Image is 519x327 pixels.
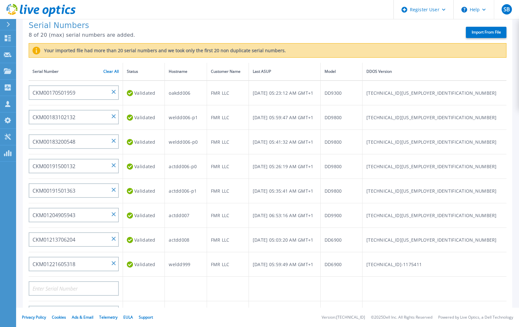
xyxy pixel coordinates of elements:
[123,63,165,81] th: Status
[29,85,119,100] input: Enter Serial Number
[29,134,119,149] input: Enter Serial Number
[165,105,207,130] td: weldd006-p1
[320,228,362,252] td: DD6900
[320,130,362,154] td: DD9800
[165,63,207,81] th: Hostname
[320,63,362,81] th: Model
[249,154,320,179] td: [DATE] 05:26:19 AM GMT+1
[165,154,207,179] td: actdd006-p0
[249,228,320,252] td: [DATE] 05:03:20 AM GMT+1
[362,130,506,154] td: [TECHNICAL_ID][US_EMPLOYER_IDENTIFICATION_NUMBER]
[249,203,320,228] td: [DATE] 06:53:16 AM GMT+1
[362,63,506,81] th: DDOS Version
[320,252,362,277] td: DD6900
[165,203,207,228] td: actdd007
[103,69,119,74] a: Clear All
[466,27,506,38] label: Import From File
[207,203,249,228] td: FMR LLC
[127,111,161,123] div: Validated
[207,81,249,105] td: FMR LLC
[207,154,249,179] td: FMR LLC
[320,105,362,130] td: DD9800
[29,159,119,173] input: Enter Serial Number
[29,208,119,222] input: Enter Serial Number
[52,314,66,320] a: Cookies
[127,234,161,246] div: Validated
[127,185,161,197] div: Validated
[320,154,362,179] td: DD9800
[127,258,161,270] div: Validated
[207,130,249,154] td: FMR LLC
[320,81,362,105] td: DD9300
[29,232,119,247] input: Enter Serial Number
[127,209,161,221] div: Validated
[165,179,207,203] td: actdd006-p1
[362,203,506,228] td: [TECHNICAL_ID][US_EMPLOYER_IDENTIFICATION_NUMBER]
[322,315,365,320] li: Version: [TECHNICAL_ID]
[29,257,119,271] input: Enter Serial Number
[362,81,506,105] td: [TECHNICAL_ID][US_EMPLOYER_IDENTIFICATION_NUMBER]
[22,314,46,320] a: Privacy Policy
[123,314,133,320] a: EULA
[362,252,506,277] td: [TECHNICAL_ID]-1175411
[127,160,161,172] div: Validated
[362,154,506,179] td: [TECHNICAL_ID][US_EMPLOYER_IDENTIFICATION_NUMBER]
[362,228,506,252] td: [TECHNICAL_ID][US_EMPLOYER_IDENTIFICATION_NUMBER]
[165,130,207,154] td: weldd006-p0
[362,105,506,130] td: [TECHNICAL_ID][US_EMPLOYER_IDENTIFICATION_NUMBER]
[249,105,320,130] td: [DATE] 05:59:47 AM GMT+1
[40,48,286,53] label: Your imported file had more than 20 serial numbers and we took only the first 20 non duplicate se...
[207,179,249,203] td: FMR LLC
[249,179,320,203] td: [DATE] 05:35:41 AM GMT+1
[249,63,320,81] th: Last ASUP
[504,7,510,12] span: SB
[207,252,249,277] td: FMR LLC
[249,81,320,105] td: [DATE] 05:23:12 AM GMT+1
[99,314,118,320] a: Telemetry
[207,105,249,130] td: FMR LLC
[320,179,362,203] td: DD9800
[127,87,161,99] div: Validated
[249,252,320,277] td: [DATE] 05:59:49 AM GMT+1
[29,110,119,124] input: Enter Serial Number
[362,179,506,203] td: [TECHNICAL_ID][US_EMPLOYER_IDENTIFICATION_NUMBER]
[165,228,207,252] td: actdd008
[29,32,455,38] p: 8 of 20 (max) serial numbers are added.
[33,68,119,75] div: Serial Number
[371,315,432,320] li: © 2025 Dell Inc. All Rights Reserved
[249,130,320,154] td: [DATE] 05:41:32 AM GMT+1
[29,183,119,198] input: Enter Serial Number
[438,315,513,320] li: Powered by Live Optics, a Dell Technology
[207,228,249,252] td: FMR LLC
[29,306,119,320] input: Enter Serial Number
[72,314,93,320] a: Ads & Email
[29,281,119,296] input: Enter Serial Number
[165,252,207,277] td: weldd999
[165,81,207,105] td: oakdd006
[320,203,362,228] td: DD9900
[139,314,153,320] a: Support
[207,63,249,81] th: Customer Name
[29,21,455,30] h1: Serial Numbers
[127,136,161,148] div: Validated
